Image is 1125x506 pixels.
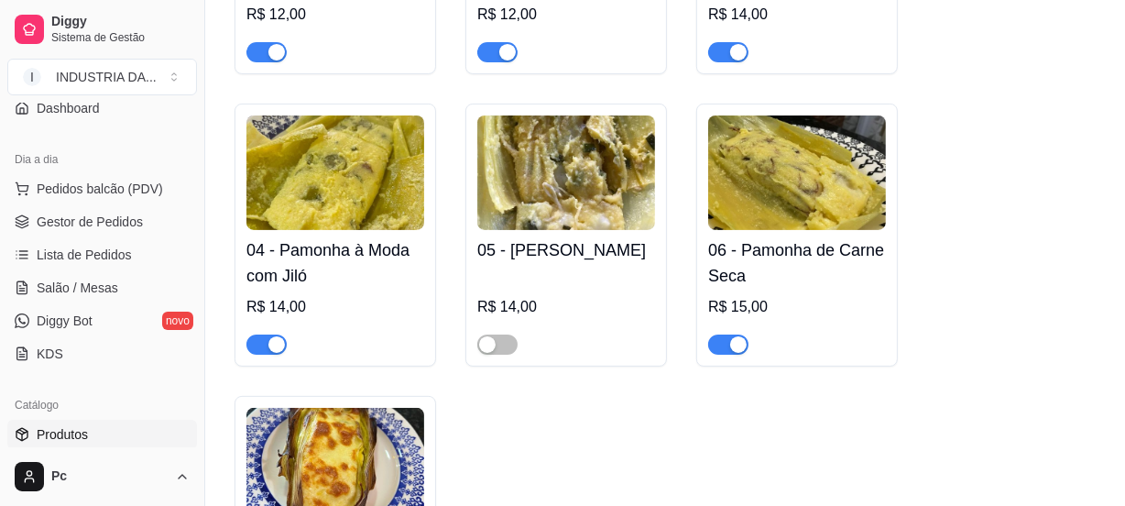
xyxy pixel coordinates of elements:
img: product-image [708,115,886,230]
div: R$ 14,00 [708,4,886,26]
div: Catálogo [7,390,197,420]
div: R$ 12,00 [477,4,655,26]
span: KDS [37,345,63,363]
span: Diggy [51,14,190,30]
h4: 06 - Pamonha de Carne Seca [708,237,886,289]
span: Pc [51,468,168,485]
button: Pedidos balcão (PDV) [7,174,197,203]
span: Dashboard [37,99,100,117]
a: Produtos [7,420,197,449]
span: Salão / Mesas [37,279,118,297]
img: product-image [246,115,424,230]
span: Sistema de Gestão [51,30,190,45]
span: Lista de Pedidos [37,246,132,264]
div: R$ 15,00 [708,296,886,318]
div: INDUSTRIA DA ... [56,68,157,86]
h4: 05 - [PERSON_NAME] [477,237,655,263]
h4: 04 - Pamonha à Moda com Jiló [246,237,424,289]
button: Select a team [7,59,197,95]
span: Produtos [37,425,88,444]
a: DiggySistema de Gestão [7,7,197,51]
div: R$ 14,00 [477,296,655,318]
a: Lista de Pedidos [7,240,197,269]
a: Dashboard [7,93,197,123]
div: Dia a dia [7,145,197,174]
img: product-image [477,115,655,230]
span: Diggy Bot [37,312,93,330]
a: Diggy Botnovo [7,306,197,335]
span: Pedidos balcão (PDV) [37,180,163,198]
a: Gestor de Pedidos [7,207,197,236]
span: Gestor de Pedidos [37,213,143,231]
a: KDS [7,339,197,368]
div: R$ 14,00 [246,296,424,318]
div: R$ 12,00 [246,4,424,26]
span: I [23,68,41,86]
button: Pc [7,455,197,499]
a: Salão / Mesas [7,273,197,302]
